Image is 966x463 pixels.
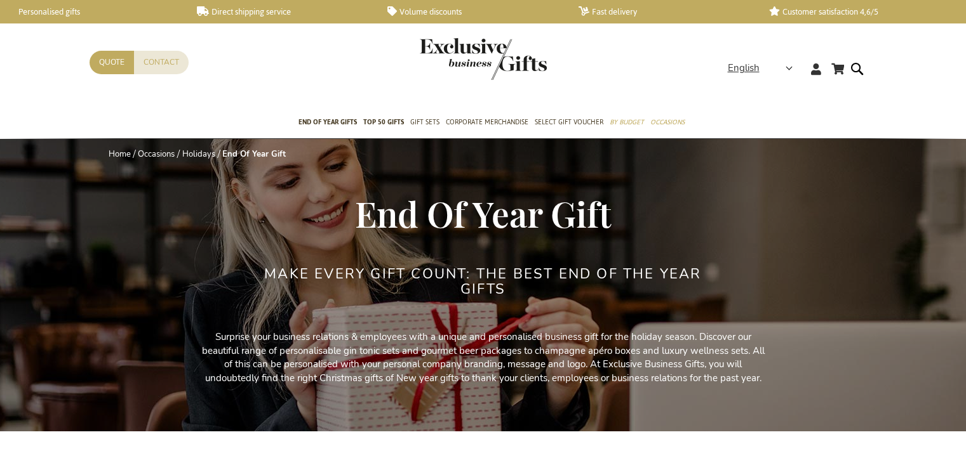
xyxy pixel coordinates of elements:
[610,107,644,139] a: By Budget
[355,190,611,237] span: End Of Year Gift
[245,266,721,297] h2: Make Every Gift Count: the best end of the year gifts
[90,51,134,74] a: Quote
[610,115,644,129] span: By Budget
[363,115,404,129] span: TOP 50 Gifts
[535,107,603,139] a: Select Gift Voucher
[222,148,286,160] strong: End Of Year Gift
[650,115,685,129] span: Occasions
[410,107,439,139] a: Gift Sets
[579,6,749,17] a: Fast delivery
[650,107,685,139] a: Occasions
[769,6,939,17] a: Customer satisfaction 4,6/5
[535,115,603,129] span: Select Gift Voucher
[420,38,483,80] a: store logo
[182,148,215,160] a: Holidays
[134,51,189,74] a: Contact
[197,6,367,17] a: Direct shipping service
[6,6,177,17] a: Personalised gifts
[198,330,769,385] p: Surprise your business relations & employees with a unique and personalised business gift for the...
[138,148,175,160] a: Occasions
[446,115,528,129] span: Corporate Merchandise
[387,6,558,17] a: Volume discounts
[363,107,404,139] a: TOP 50 Gifts
[446,107,528,139] a: Corporate Merchandise
[109,148,131,160] a: Home
[728,61,760,75] span: English
[420,38,547,80] img: Exclusive Business gifts logo
[299,107,357,139] a: End of year gifts
[299,115,357,129] span: End of year gifts
[410,115,439,129] span: Gift Sets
